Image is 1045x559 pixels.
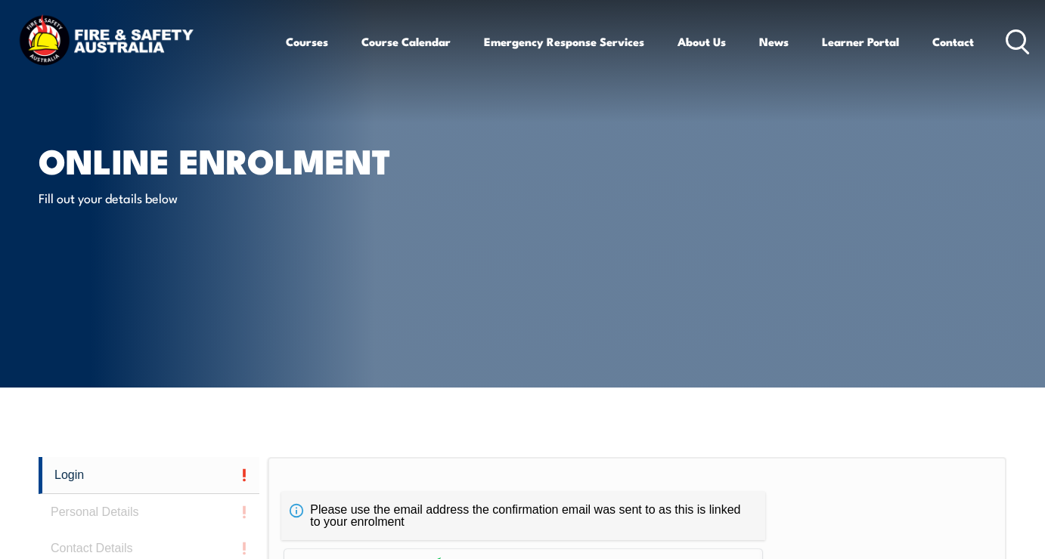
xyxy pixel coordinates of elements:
[759,23,789,60] a: News
[822,23,899,60] a: Learner Portal
[39,145,412,174] h1: Online Enrolment
[361,23,451,60] a: Course Calendar
[678,23,726,60] a: About Us
[281,492,765,540] div: Please use the email address the confirmation email was sent to as this is linked to your enrolment
[932,23,974,60] a: Contact
[39,189,315,206] p: Fill out your details below
[286,23,328,60] a: Courses
[39,457,259,494] a: Login
[484,23,644,60] a: Emergency Response Services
